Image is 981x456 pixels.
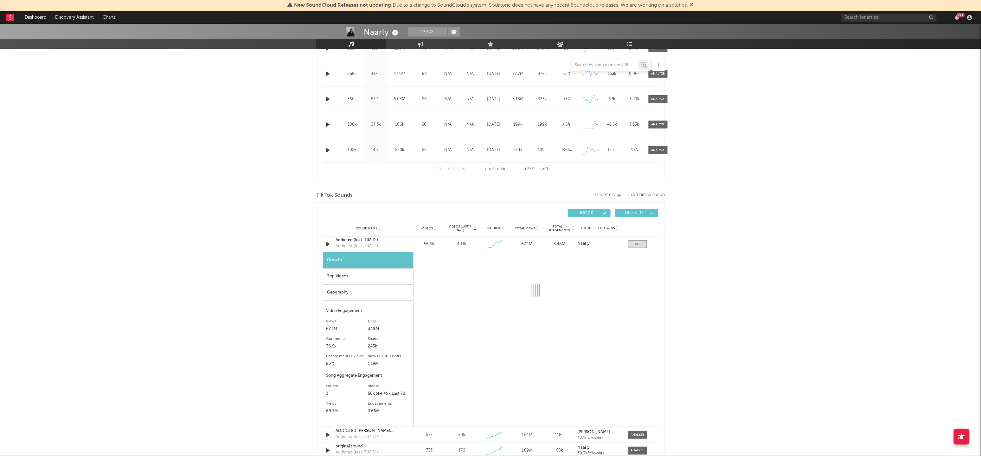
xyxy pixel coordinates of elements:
[389,122,410,128] div: 186k
[326,407,368,415] div: 69.7M
[578,446,590,450] strong: Naarly
[568,209,611,217] button: UGC(10)
[627,194,665,197] button: + Add TikTok Sound
[556,71,577,77] div: <5%
[364,27,400,37] div: Naarly
[545,241,574,248] div: 3.48M
[368,353,410,360] div: Views / 1000 Posts
[366,147,386,153] div: 14.7k
[368,335,410,343] div: Shares
[414,432,444,438] div: 677
[336,428,402,434] a: ADDICTED [PERSON_NAME] REMIX
[483,147,504,153] div: [DATE]
[336,444,402,450] a: original sound
[545,225,571,232] span: Total Engagements
[545,448,574,454] div: 68k
[690,3,694,8] span: Dismiss
[316,192,353,199] span: TikTok Sounds
[439,71,458,77] div: N/A
[439,122,458,128] div: N/A
[326,390,368,398] div: 3
[483,71,504,77] div: [DATE]
[619,211,649,215] span: Official ( 1 )
[461,122,480,128] div: N/A
[625,122,644,128] div: 3.33k
[368,407,410,415] div: 3.66M
[294,3,688,8] span: : Due to a change to SoundCloud's system, Sodatone does not have any recent Soundcloud releases. ...
[389,71,410,77] div: 17.9M
[532,71,553,77] div: 977k
[507,71,529,77] div: 27.7M
[578,430,610,434] strong: [PERSON_NAME]
[326,325,368,333] div: 67.1M
[336,237,402,243] a: Addicted (feat. TIMID.)
[439,147,458,153] div: N/A
[336,450,378,456] div: Addicted (feat. TIMID.)
[389,96,410,102] div: 5.03M
[323,285,413,301] div: Geography
[389,147,410,153] div: 530k
[294,3,391,8] span: New SoundCloud Releases not updating
[603,147,622,153] div: 15.7k
[368,343,410,350] div: 245k
[342,122,362,128] div: 186k
[512,241,542,248] div: 67.1M
[532,147,553,153] div: 109k
[336,434,378,440] div: Addicted (feat. TIMID.)
[368,318,410,325] div: Likes
[532,96,553,102] div: 373k
[483,96,504,102] div: [DATE]
[366,96,386,102] div: 51.4k
[413,96,435,102] div: 65
[488,168,491,171] span: to
[336,243,378,249] div: Addicted (feat. TIMID.)
[342,147,362,153] div: 102k
[461,96,480,102] div: N/A
[507,96,529,102] div: 5.18M
[957,13,965,17] div: 99 +
[326,382,368,390] div: Sounds
[368,382,410,390] div: Videos
[447,225,473,232] span: Videos (last 7 days)
[955,15,959,20] button: 99+
[356,227,377,230] span: Sound Name
[556,96,577,102] div: <5%
[572,63,638,68] input: Search by song name or URL
[603,122,622,128] div: 41.5k
[368,360,410,368] div: 1.19M
[326,335,368,343] div: Comments
[507,122,529,128] div: 199k
[572,211,601,215] span: UGC ( 10 )
[578,241,622,246] a: Naarly
[496,168,500,171] span: of
[368,400,410,407] div: Engagements
[578,452,622,456] div: 39.3k followers
[842,14,937,22] input: Search for artists
[323,252,413,268] div: Growth
[512,448,542,454] div: 1.09M
[594,193,621,197] button: Export CSV
[413,122,435,128] div: 50
[515,227,535,230] span: Total Views
[540,168,548,171] button: Last
[578,430,622,434] a: [PERSON_NAME]
[615,209,658,217] button: Official(1)
[439,96,458,102] div: N/A
[461,71,480,77] div: N/A
[556,122,577,128] div: <5%
[483,122,504,128] div: [DATE]
[366,122,386,128] div: 37.3k
[507,147,529,153] div: 574k
[480,226,509,231] div: 6M Trend
[625,71,644,77] div: 9.96k
[326,318,368,325] div: Views
[625,147,644,153] div: N/A
[422,227,433,230] span: Videos
[556,147,577,153] div: ~ 20 %
[578,436,622,440] div: 427k followers
[51,11,98,24] a: Discovery Assistant
[342,71,362,77] div: 658k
